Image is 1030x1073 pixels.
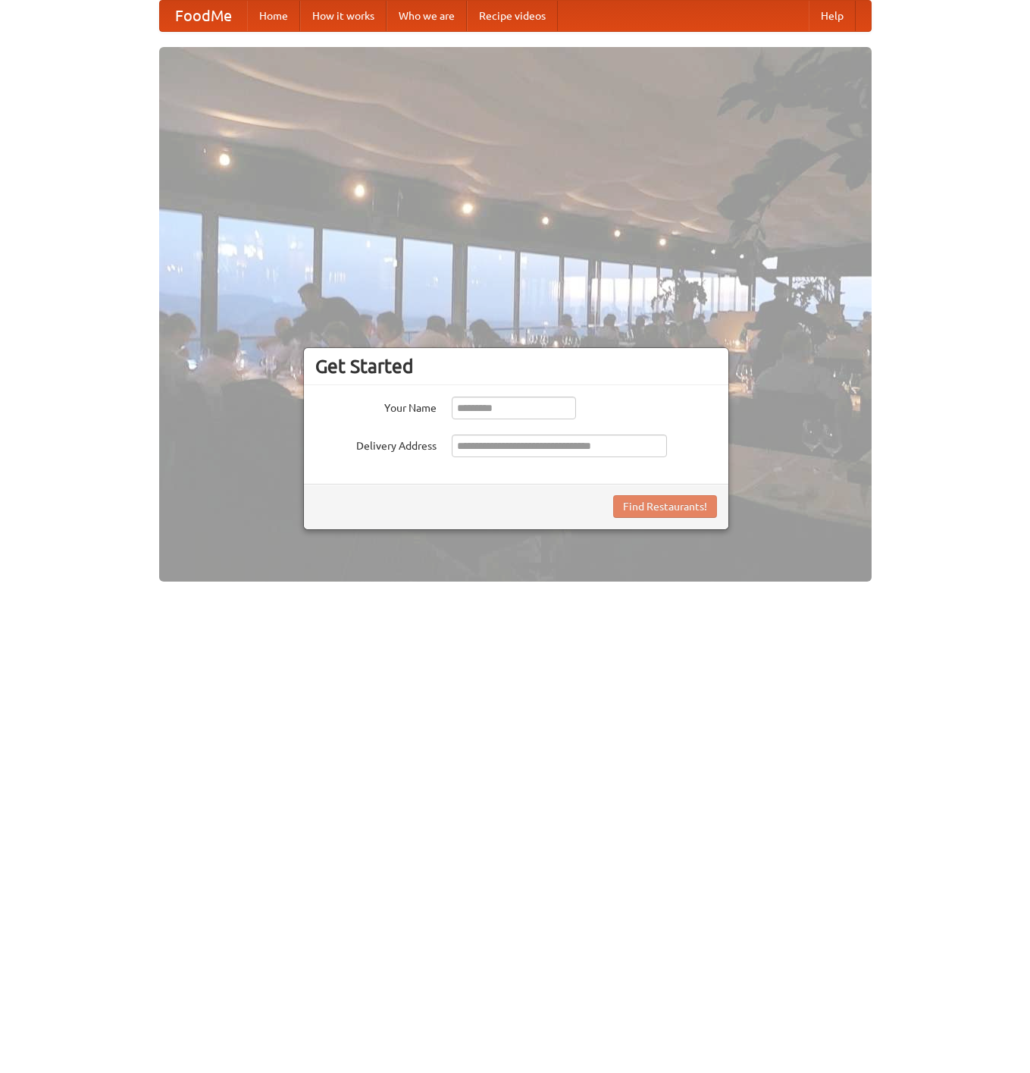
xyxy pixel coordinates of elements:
[247,1,300,31] a: Home
[315,397,437,416] label: Your Name
[467,1,558,31] a: Recipe videos
[315,435,437,453] label: Delivery Address
[387,1,467,31] a: Who we are
[809,1,856,31] a: Help
[613,495,717,518] button: Find Restaurants!
[160,1,247,31] a: FoodMe
[315,355,717,378] h3: Get Started
[300,1,387,31] a: How it works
